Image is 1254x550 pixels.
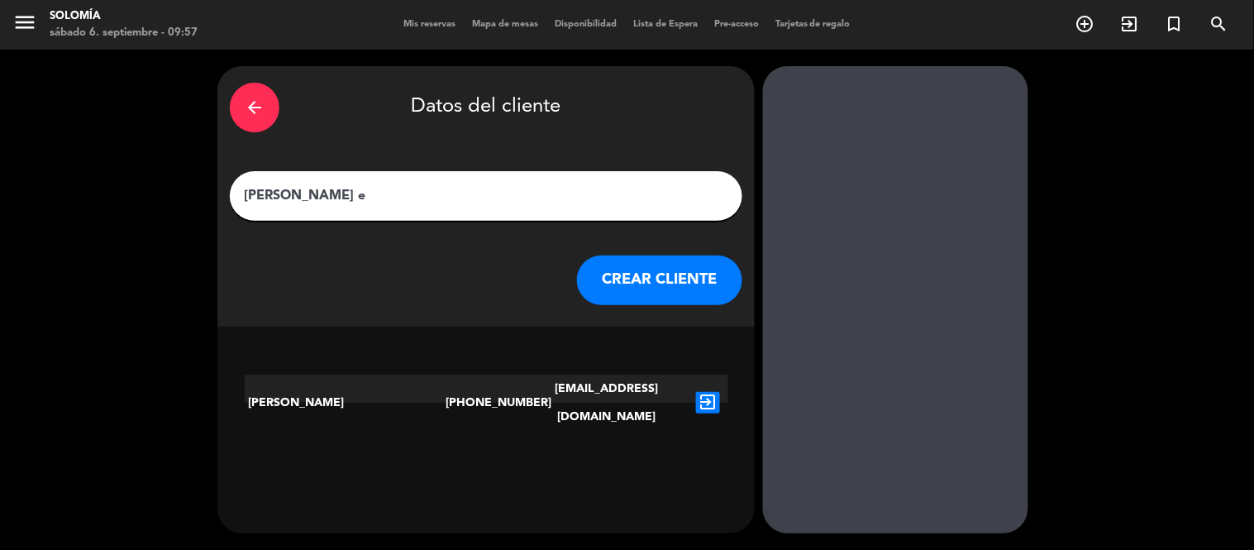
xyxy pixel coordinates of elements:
i: exit_to_app [1120,14,1140,34]
div: sábado 6. septiembre - 09:57 [50,25,198,41]
button: CREAR CLIENTE [577,256,742,305]
span: Disponibilidad [546,20,625,29]
i: search [1209,14,1229,34]
span: Mis reservas [395,20,464,29]
i: menu [12,10,37,35]
div: [PERSON_NAME] [245,375,446,431]
button: menu [12,10,37,41]
input: Escriba nombre, correo electrónico o número de teléfono... [242,184,730,208]
div: Datos del cliente [230,79,742,136]
div: [PHONE_NUMBER] [446,375,527,431]
i: turned_in_not [1165,14,1185,34]
span: Pre-acceso [706,20,767,29]
span: Mapa de mesas [464,20,546,29]
i: arrow_back [245,98,265,117]
span: Lista de Espera [625,20,706,29]
div: Solomía [50,8,198,25]
i: exit_to_app [696,392,720,414]
i: add_circle_outline [1075,14,1095,34]
div: [EMAIL_ADDRESS][DOMAIN_NAME] [527,375,688,431]
span: Tarjetas de regalo [767,20,859,29]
